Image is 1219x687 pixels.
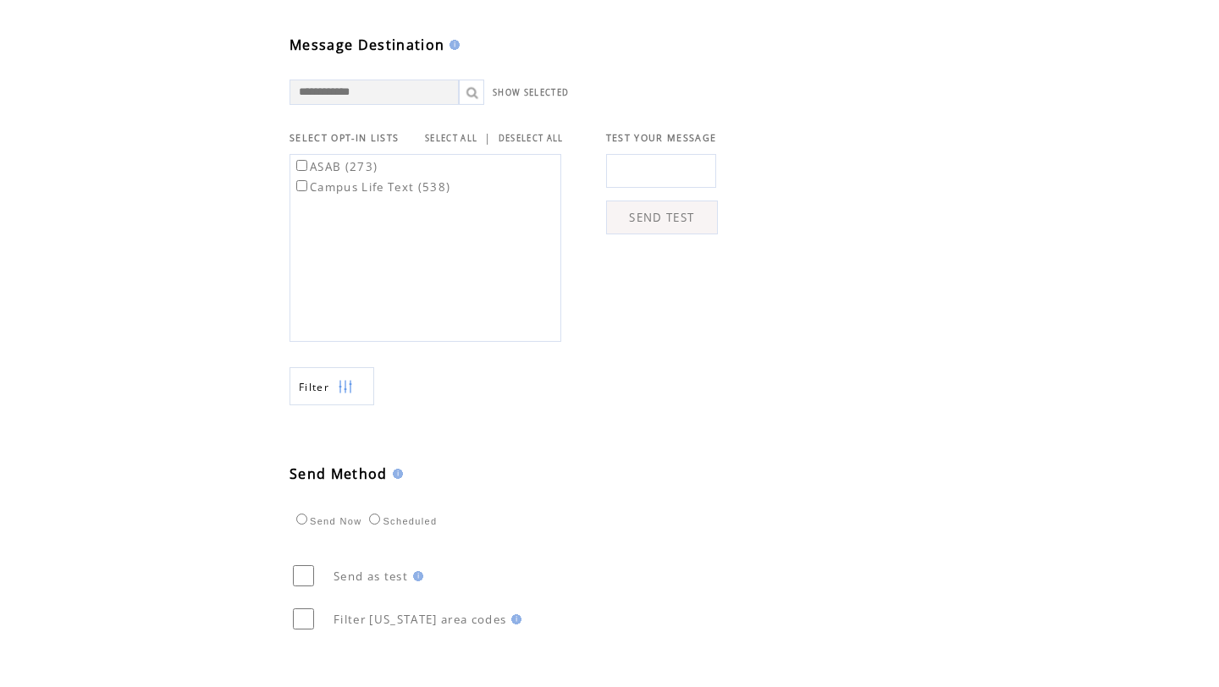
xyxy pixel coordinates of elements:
img: help.gif [506,614,521,624]
a: SEND TEST [606,201,718,234]
input: Campus Life Text (538) [296,180,307,191]
span: | [484,130,491,146]
span: SELECT OPT-IN LISTS [290,132,399,144]
input: Send Now [296,514,307,525]
img: filters.png [338,368,353,406]
a: SELECT ALL [425,133,477,144]
span: Send Method [290,464,388,483]
a: DESELECT ALL [499,133,564,144]
label: Send Now [292,516,361,526]
label: ASAB (273) [293,159,378,174]
input: Scheduled [369,514,380,525]
img: help.gif [408,571,423,581]
a: SHOW SELECTED [493,87,569,98]
span: Filter [US_STATE] area codes [334,612,506,627]
span: Message Destination [290,36,444,54]
span: Show filters [299,380,329,394]
span: TEST YOUR MESSAGE [606,132,717,144]
img: help.gif [444,40,460,50]
label: Campus Life Text (538) [293,179,450,195]
label: Scheduled [365,516,437,526]
a: Filter [290,367,374,405]
input: ASAB (273) [296,160,307,171]
span: Send as test [334,569,408,584]
img: help.gif [388,469,403,479]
